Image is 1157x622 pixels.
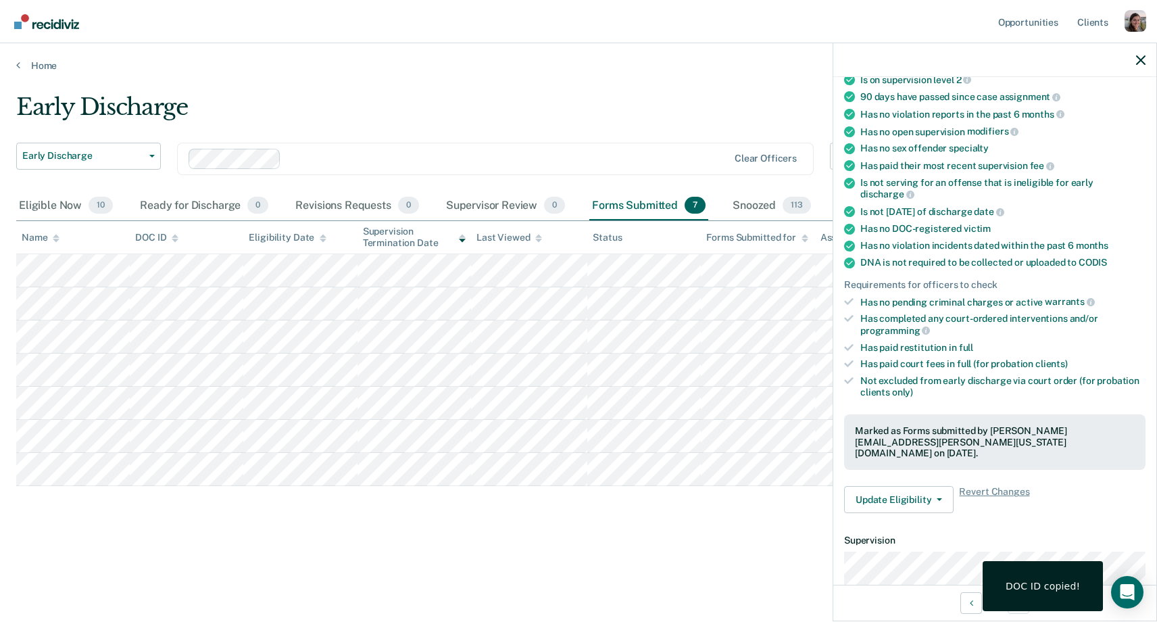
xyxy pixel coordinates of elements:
div: Is on supervision level [860,74,1146,86]
span: only) [892,387,913,398]
span: 2 [956,74,972,85]
div: Supervision Termination Date [363,226,466,249]
dt: Supervision [844,535,1146,546]
div: Snoozed [730,191,814,221]
span: programming [860,325,930,336]
span: discharge [860,189,914,199]
a: Home [16,59,1141,72]
div: Status [593,232,622,243]
div: Not excluded from early discharge via court order (for probation clients [860,375,1146,398]
div: Assigned to [820,232,884,243]
span: 0 [247,197,268,214]
span: 0 [544,197,565,214]
span: 0 [398,197,419,214]
div: Eligible Now [16,191,116,221]
span: assignment [1000,91,1060,102]
span: specialty [949,143,989,153]
div: Clear officers [735,153,797,164]
div: Has paid restitution in [860,342,1146,354]
div: Has no pending criminal charges or active [860,296,1146,308]
button: Previous Opportunity [960,592,982,614]
div: DOC ID copied! [1006,580,1080,592]
span: 10 [89,197,113,214]
span: Revert Changes [959,486,1029,513]
span: 7 [685,197,706,214]
span: months [1022,109,1064,120]
div: Has no open supervision [860,126,1146,138]
div: Last Viewed [476,232,542,243]
span: date [974,206,1004,217]
span: full [959,342,973,353]
div: Requirements for officers to check [844,279,1146,291]
div: Forms Submitted [589,191,708,221]
div: Has no violation incidents dated within the past 6 [860,240,1146,252]
button: Update Eligibility [844,486,954,513]
span: months [1076,240,1108,251]
div: Has completed any court-ordered interventions and/or [860,313,1146,336]
div: Marked as Forms submitted by [PERSON_NAME][EMAIL_ADDRESS][PERSON_NAME][US_STATE][DOMAIN_NAME] on ... [855,425,1135,459]
div: Early Discharge [16,93,884,132]
div: DOC ID [135,232,178,243]
img: Recidiviz [14,14,79,29]
div: Has paid court fees in full (for probation [860,358,1146,370]
div: Ready for Discharge [137,191,271,221]
span: warrants [1045,296,1095,307]
div: DNA is not required to be collected or uploaded to [860,257,1146,268]
div: Open Intercom Messenger [1111,576,1143,608]
div: Is not [DATE] of discharge [860,206,1146,218]
button: Profile dropdown button [1125,10,1146,32]
div: Eligibility Date [249,232,326,243]
span: clients) [1035,358,1068,369]
div: Supervisor Review [443,191,568,221]
div: Forms Submitted for [706,232,808,243]
span: victim [964,223,991,234]
div: Name [22,232,59,243]
div: 90 days have passed since case [860,91,1146,103]
span: Early Discharge [22,150,144,162]
span: CODIS [1079,257,1107,268]
span: fee [1030,160,1054,171]
div: 7 / 7 [833,585,1156,621]
span: modifiers [967,126,1019,137]
div: Revisions Requests [293,191,421,221]
div: Is not serving for an offense that is ineligible for early [860,177,1146,200]
div: Has no violation reports in the past 6 [860,108,1146,120]
span: 113 [783,197,811,214]
div: Has paid their most recent supervision [860,160,1146,172]
div: Has no DOC-registered [860,223,1146,235]
div: Has no sex offender [860,143,1146,154]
